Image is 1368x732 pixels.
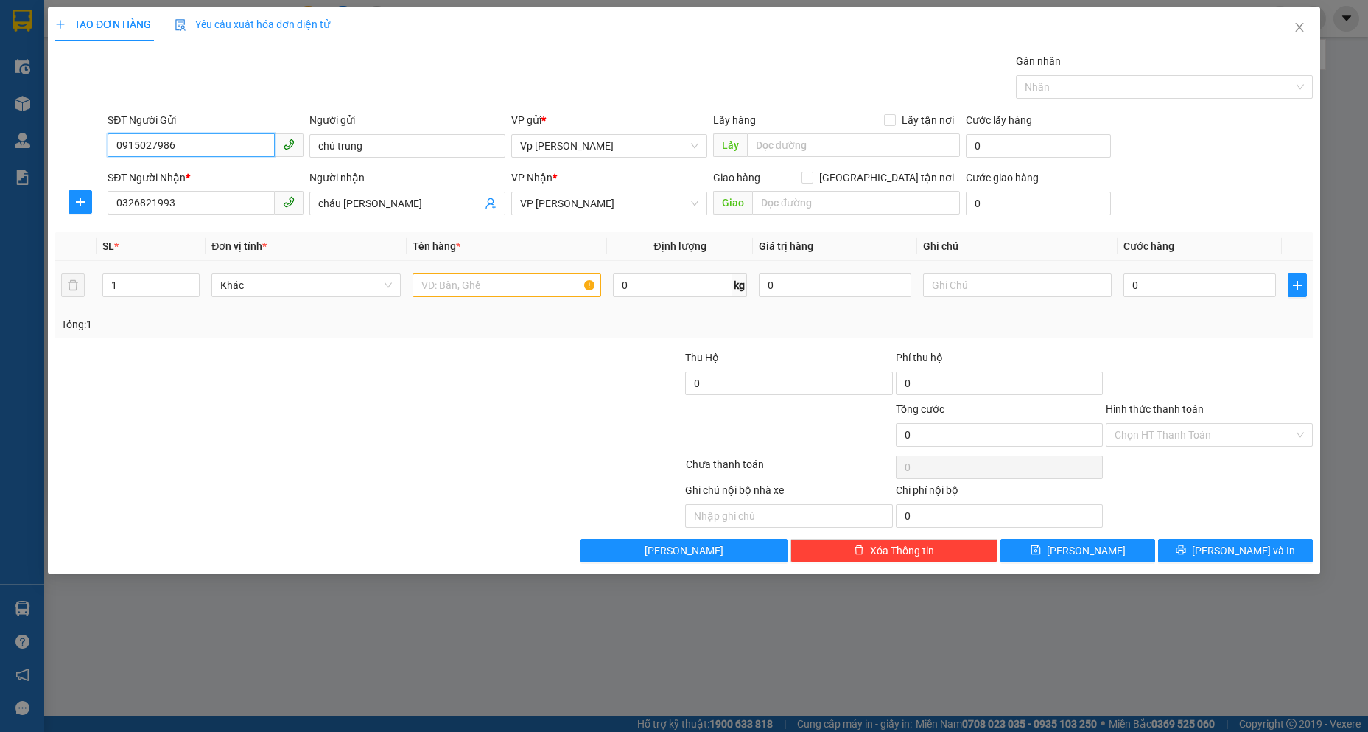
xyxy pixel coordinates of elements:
[713,172,760,184] span: Giao hàng
[108,112,304,128] div: SĐT Người Gửi
[813,170,960,186] span: [GEOGRAPHIC_DATA] tận nơi
[747,133,959,157] input: Dọc đường
[923,273,1112,297] input: Ghi Chú
[511,112,707,128] div: VP gửi
[759,273,911,297] input: 0
[69,196,91,208] span: plus
[790,539,997,562] button: deleteXóa Thông tin
[211,240,267,252] span: Đơn vị tính
[175,18,330,30] span: Yêu cầu xuất hóa đơn điện tử
[896,403,944,415] span: Tổng cước
[713,191,752,215] span: Giao
[713,114,756,126] span: Lấy hàng
[1000,539,1155,562] button: save[PERSON_NAME]
[61,316,528,332] div: Tổng: 1
[108,170,304,186] div: SĐT Người Nhận
[1158,539,1313,562] button: printer[PERSON_NAME] và In
[485,198,497,209] span: user-add
[966,172,1039,184] label: Cước giao hàng
[413,240,460,252] span: Tên hàng
[283,196,295,208] span: phone
[22,63,150,116] span: Chuyển phát nhanh: [GEOGRAPHIC_DATA] - [GEOGRAPHIC_DATA]
[854,545,864,557] span: delete
[966,134,1111,158] input: Cước lấy hàng
[1294,21,1305,33] span: close
[759,240,813,252] span: Giá trị hàng
[870,543,934,559] span: Xóa Thông tin
[685,482,892,504] div: Ghi chú nội bộ nhà xe
[645,543,723,559] span: [PERSON_NAME]
[896,112,960,128] span: Lấy tận nơi
[685,504,892,528] input: Nhập ghi chú
[7,52,17,128] img: logo
[1047,543,1126,559] span: [PERSON_NAME]
[917,232,1118,261] th: Ghi chú
[283,139,295,150] span: phone
[220,274,391,296] span: Khác
[966,114,1032,126] label: Cước lấy hàng
[175,19,186,31] img: icon
[309,112,505,128] div: Người gửi
[896,482,1103,504] div: Chi phí nội bộ
[684,456,894,482] div: Chưa thanh toán
[654,240,706,252] span: Định lượng
[1031,545,1041,557] span: save
[55,19,66,29] span: plus
[1192,543,1295,559] span: [PERSON_NAME] và In
[61,273,85,297] button: delete
[102,240,114,252] span: SL
[26,12,145,60] strong: CÔNG TY TNHH DỊCH VỤ DU LỊCH THỜI ĐẠI
[966,192,1111,215] input: Cước giao hàng
[732,273,747,297] span: kg
[1016,55,1061,67] label: Gán nhãn
[520,192,698,215] span: VP Nguyễn Quốc Trị
[55,18,151,30] span: TẠO ĐƠN HÀNG
[580,539,788,562] button: [PERSON_NAME]
[154,99,242,114] span: LH1210250389
[520,135,698,157] span: Vp Lê Hoàn
[1288,279,1306,291] span: plus
[1288,273,1307,297] button: plus
[1176,545,1186,557] span: printer
[1279,7,1320,49] button: Close
[685,352,719,363] span: Thu Hộ
[752,191,959,215] input: Dọc đường
[69,190,92,214] button: plus
[896,349,1103,372] div: Phí thu hộ
[1106,403,1204,415] label: Hình thức thanh toán
[413,273,601,297] input: VD: Bàn, Ghế
[511,172,553,184] span: VP Nhận
[713,133,747,157] span: Lấy
[1123,240,1174,252] span: Cước hàng
[309,170,505,186] div: Người nhận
